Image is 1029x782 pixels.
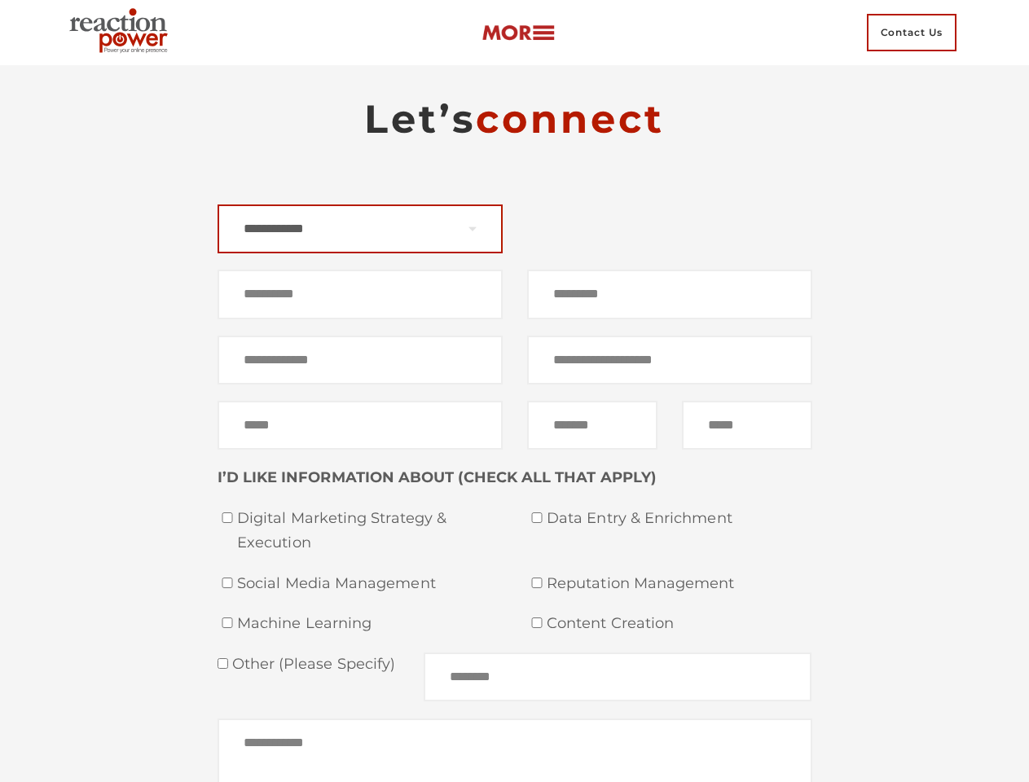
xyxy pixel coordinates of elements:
strong: I’D LIKE INFORMATION ABOUT (CHECK ALL THAT APPLY) [218,468,657,486]
span: Digital Marketing Strategy & Execution [237,507,503,555]
span: Content Creation [547,612,812,636]
span: Machine Learning [237,612,503,636]
img: more-btn.png [482,24,555,42]
span: Contact Us [867,14,956,51]
span: Other (please specify) [228,655,396,673]
span: Reputation Management [547,572,812,596]
span: Social Media Management [237,572,503,596]
h2: Let’s [218,94,812,143]
span: connect [476,95,665,143]
span: Data Entry & Enrichment [547,507,812,531]
img: Executive Branding | Personal Branding Agency [63,3,181,62]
